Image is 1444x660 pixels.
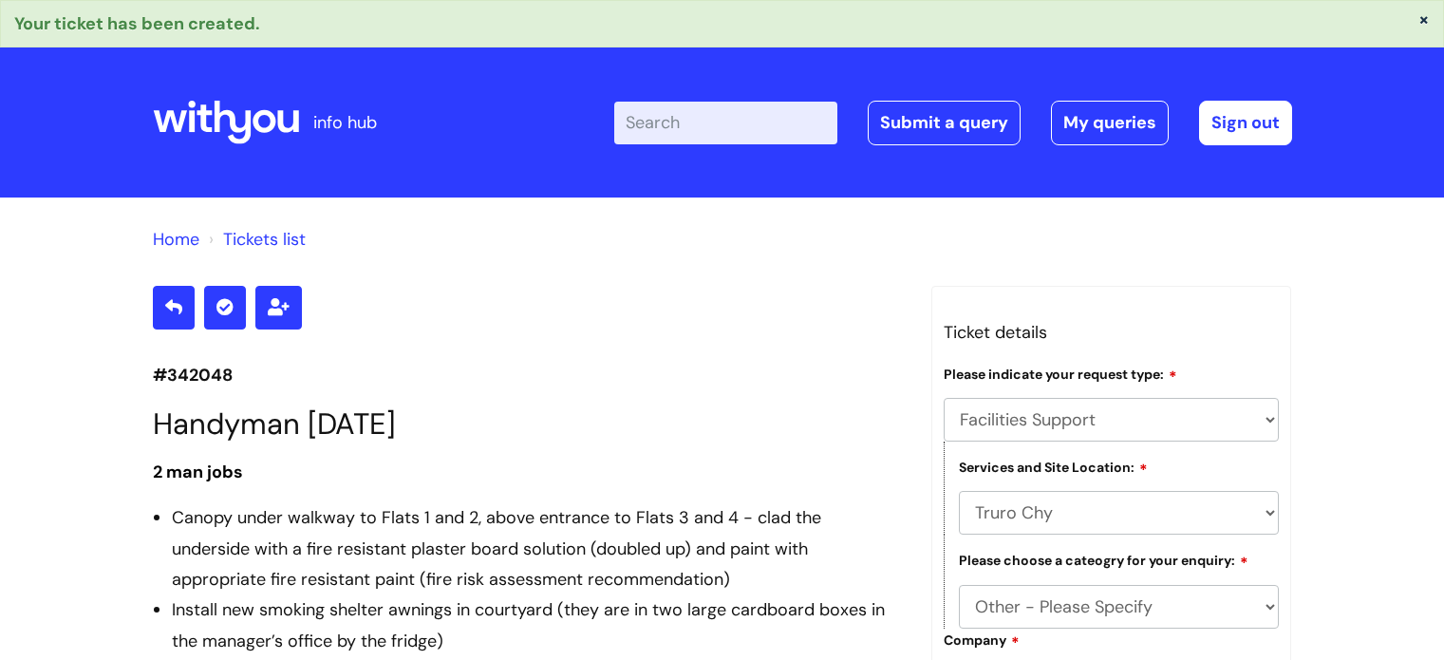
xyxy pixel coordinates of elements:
[944,630,1020,649] label: Company
[944,364,1177,383] label: Please indicate your request type:
[153,406,903,442] h1: Handyman [DATE]
[1199,101,1292,144] a: Sign out
[313,107,377,138] p: info hub
[1418,10,1430,28] button: ×
[153,461,243,483] span: 2 man jobs
[204,224,306,255] li: Tickets list
[868,101,1021,144] a: Submit a query
[153,228,199,251] a: Home
[959,457,1148,476] label: Services and Site Location:
[944,317,1280,348] h3: Ticket details
[153,360,903,390] p: #342048
[614,101,1292,144] div: | -
[153,224,199,255] li: Solution home
[1051,101,1169,144] a: My queries
[172,598,890,651] span: Install new smoking shelter awnings in courtyard (they are in two large cardboard boxes in the ma...
[172,506,826,591] span: Canopy under walkway to Flats 1 and 2, above entrance to Flats 3 and 4 - clad the underside with ...
[614,102,837,143] input: Search
[959,550,1248,569] label: Please choose a cateogry for your enquiry:
[223,228,306,251] a: Tickets list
